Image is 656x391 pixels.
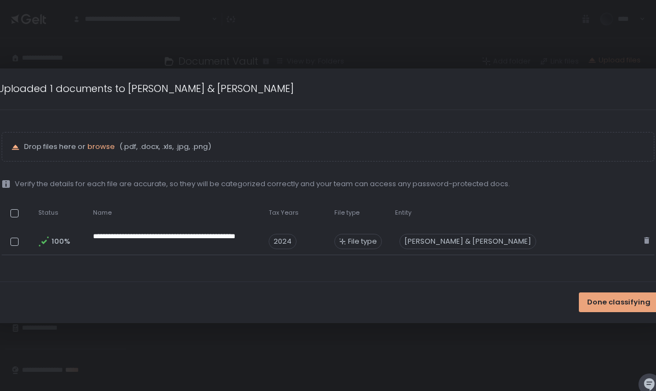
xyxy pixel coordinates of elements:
[269,234,297,249] span: 2024
[348,237,377,246] span: File type
[93,209,112,217] span: Name
[88,142,115,152] button: browse
[24,142,645,152] p: Drop files here or
[395,209,411,217] span: Entity
[51,237,69,246] span: 100%
[15,179,510,189] span: Verify the details for each file are accurate, so they will be categorized correctly and your tea...
[117,142,211,152] span: (.pdf, .docx, .xls, .jpg, .png)
[38,209,59,217] span: Status
[334,209,359,217] span: File type
[269,209,299,217] span: Tax Years
[399,234,536,249] div: [PERSON_NAME] & [PERSON_NAME]
[587,297,651,307] span: Done classifying
[88,141,115,152] span: browse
